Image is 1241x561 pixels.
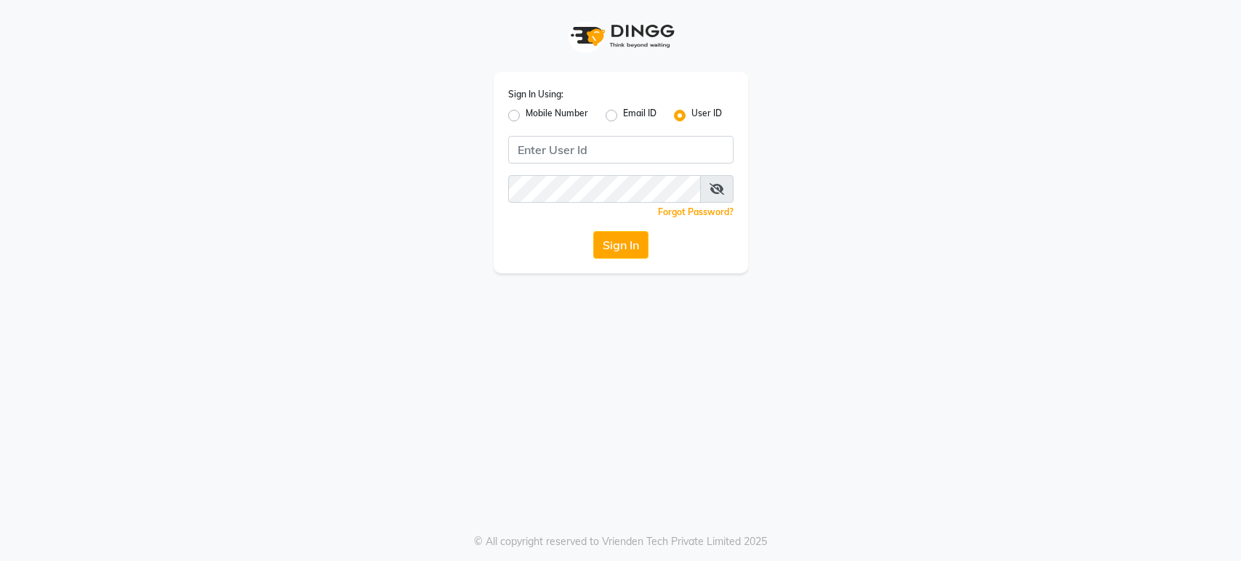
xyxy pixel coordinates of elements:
img: logo1.svg [563,15,679,57]
label: Sign In Using: [508,88,563,101]
label: Mobile Number [526,107,588,124]
button: Sign In [593,231,648,259]
label: User ID [691,107,722,124]
input: Username [508,175,701,203]
input: Username [508,136,734,164]
label: Email ID [623,107,656,124]
a: Forgot Password? [658,206,734,217]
